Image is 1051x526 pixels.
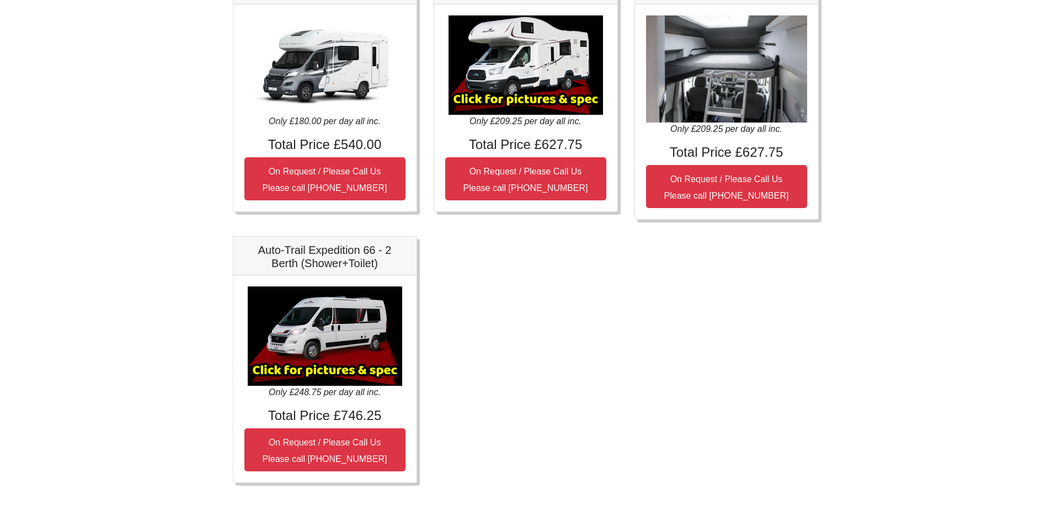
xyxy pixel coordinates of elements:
h5: Auto-Trail Expedition 66 - 2 Berth (Shower+Toilet) [244,243,406,270]
img: Auto-Trail Expedition 66 - 2 Berth (Shower+Toilet) [248,286,402,386]
h4: Total Price £627.75 [646,145,807,161]
img: Ford Zefiro 675 - 6 Berth (Shower+Toilet) [449,15,603,115]
button: On Request / Please Call UsPlease call [PHONE_NUMBER] [445,157,606,200]
button: On Request / Please Call UsPlease call [PHONE_NUMBER] [244,157,406,200]
button: On Request / Please Call UsPlease call [PHONE_NUMBER] [244,428,406,471]
h4: Total Price £540.00 [244,137,406,153]
img: Auto-trail Imala 615 - 4 Berth [248,15,402,115]
i: Only £209.25 per day all inc. [470,116,581,126]
h4: Total Price £746.25 [244,408,406,424]
i: Only £180.00 per day all inc. [269,116,381,126]
i: Only £248.75 per day all inc. [269,387,381,397]
small: On Request / Please Call Us Please call [PHONE_NUMBER] [263,438,387,464]
button: On Request / Please Call UsPlease call [PHONE_NUMBER] [646,165,807,208]
h4: Total Price £627.75 [445,137,606,153]
i: Only £209.25 per day all inc. [670,124,782,134]
small: On Request / Please Call Us Please call [PHONE_NUMBER] [263,167,387,193]
img: VW Grand California 4 Berth [646,15,807,123]
small: On Request / Please Call Us Please call [PHONE_NUMBER] [463,167,588,193]
small: On Request / Please Call Us Please call [PHONE_NUMBER] [664,174,789,200]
